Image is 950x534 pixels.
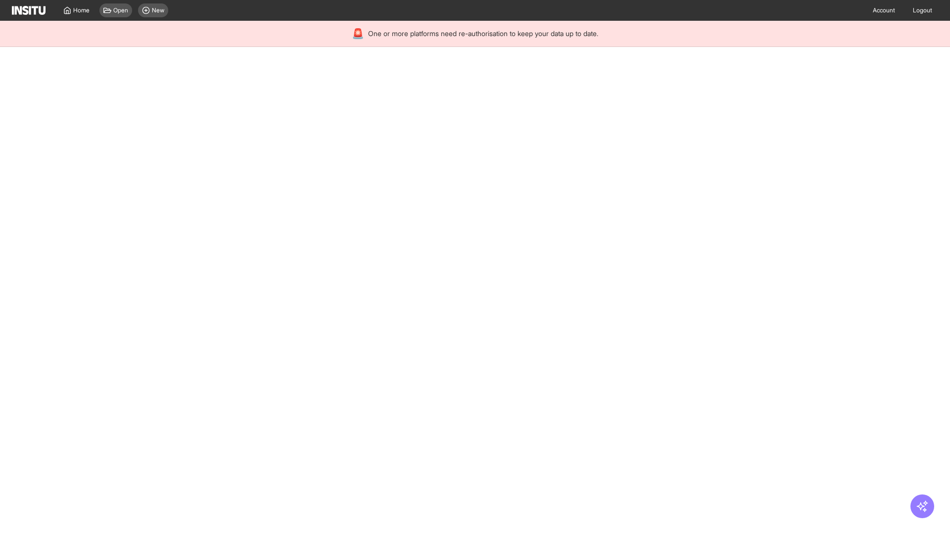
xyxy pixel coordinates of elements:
[12,6,46,15] img: Logo
[352,27,364,41] div: 🚨
[152,6,164,14] span: New
[73,6,90,14] span: Home
[368,29,598,39] span: One or more platforms need re-authorisation to keep your data up to date.
[113,6,128,14] span: Open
